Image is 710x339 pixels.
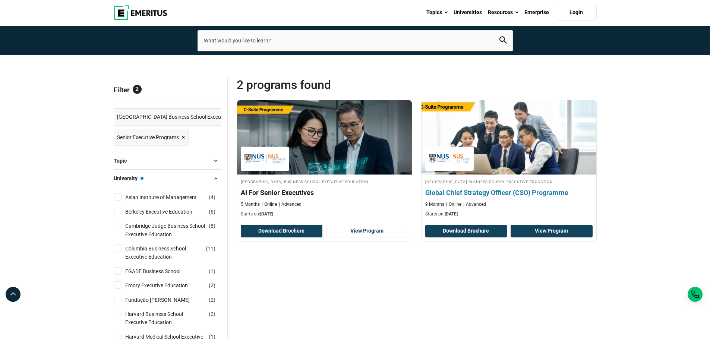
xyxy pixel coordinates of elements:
span: 2 [211,311,214,317]
a: EGADE Business School [125,267,195,275]
h4: [GEOGRAPHIC_DATA] Business School Executive Education [425,178,593,185]
a: Cambridge Judge Business School Executive Education [125,222,220,239]
input: search-page [198,30,513,51]
a: Reset all [198,86,221,96]
span: ( ) [209,281,215,290]
p: Online [262,201,277,208]
span: × [182,132,185,143]
p: Starts on: [425,211,593,217]
p: 9 Months [425,201,444,208]
p: Online [446,201,461,208]
span: 8 [211,223,214,229]
span: Topic [114,157,133,165]
span: 4 [211,194,214,200]
p: Filter [114,77,221,102]
span: ( ) [209,193,215,201]
a: Asian Institute of Management [125,193,212,201]
span: ( ) [209,296,215,304]
p: 5 Months [241,201,260,208]
span: [DATE] [260,211,273,217]
button: Download Brochure [241,225,323,237]
span: 6 [211,209,214,215]
button: University [114,173,221,184]
a: Senior Executive Programs × [114,129,189,146]
span: [GEOGRAPHIC_DATA] Business School Executive Education [117,113,254,121]
span: ( ) [209,222,215,230]
a: View Program [326,225,408,237]
a: [GEOGRAPHIC_DATA] Business School Executive Education × [114,108,264,126]
a: search [499,38,507,45]
a: Berkeley Executive Education [125,208,207,216]
span: ( ) [209,310,215,318]
span: Senior Executive Programs [117,133,179,141]
p: Advanced [279,201,302,208]
img: National University of Singapore Business School Executive Education [244,150,285,167]
h4: [GEOGRAPHIC_DATA] Business School Executive Education [241,178,408,185]
span: 2 Programs found [237,77,417,92]
img: Global Chief Strategy Officer (CSO) Programme | Online Business Management Course [413,96,605,178]
span: University [114,174,143,182]
button: Topic [114,155,221,166]
a: Harvard Business School Executive Education [125,310,220,327]
h4: Global Chief Strategy Officer (CSO) Programme [425,188,593,197]
span: ( ) [209,208,215,216]
h4: AI For Senior Executives [241,188,408,197]
span: 2 [133,85,142,94]
span: 1 [211,268,214,274]
a: View Program [511,225,593,237]
a: Login [556,5,597,20]
p: Starts on: [241,211,408,217]
a: Business Management Course by National University of Singapore Business School Executive Educatio... [422,100,596,221]
span: 2 [211,297,214,303]
a: Columbia Business School Executive Education [125,244,220,261]
img: AI For Senior Executives | Online AI and Machine Learning Course [237,100,412,175]
a: Emory Executive Education [125,281,203,290]
a: AI and Machine Learning Course by National University of Singapore Business School Executive Educ... [237,100,412,221]
img: National University of Singapore Business School Executive Education [429,150,470,167]
p: Advanced [463,201,486,208]
span: [DATE] [445,211,458,217]
button: Download Brochure [425,225,507,237]
button: search [499,36,507,45]
span: ( ) [206,244,215,253]
span: 11 [208,246,214,252]
span: 2 [211,282,214,288]
a: Fundação [PERSON_NAME] [125,296,205,304]
span: ( ) [209,267,215,275]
